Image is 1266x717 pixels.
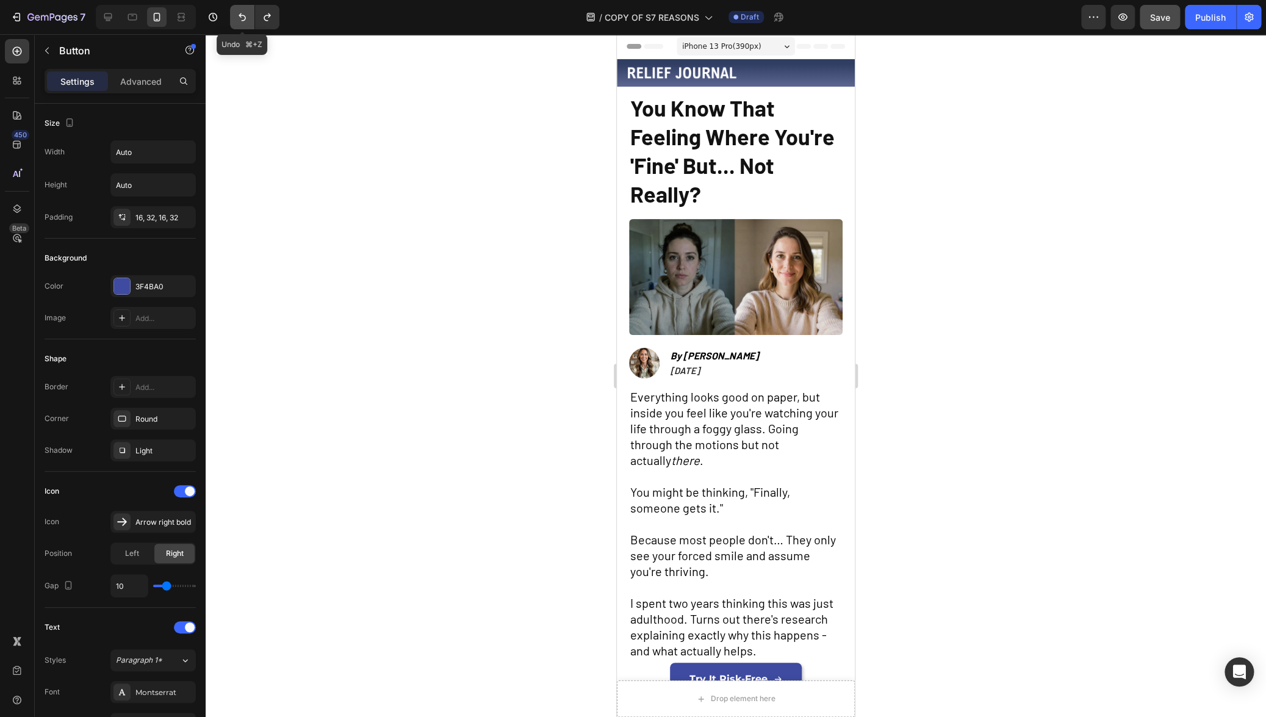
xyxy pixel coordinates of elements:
[45,115,77,132] div: Size
[110,649,196,671] button: Paragraph 1*
[741,12,759,23] span: Draft
[135,212,193,223] div: 16, 32, 16, 32
[111,575,148,597] input: Auto
[45,281,63,292] div: Color
[166,548,184,559] span: Right
[125,548,139,559] span: Left
[45,655,66,666] div: Styles
[135,445,193,456] div: Light
[111,141,195,163] input: Auto
[45,578,76,594] div: Gap
[9,223,29,233] div: Beta
[5,5,91,29] button: 7
[1140,5,1180,29] button: Save
[230,5,279,29] div: Undo/Redo
[45,253,87,264] div: Background
[605,11,699,24] span: COPY OF S7 REASONS
[12,130,29,140] div: 450
[45,686,60,697] div: Font
[1150,12,1170,23] span: Save
[45,353,67,364] div: Shape
[45,516,59,527] div: Icon
[45,622,60,633] div: Text
[45,548,72,559] div: Position
[1195,11,1226,24] div: Publish
[45,445,73,456] div: Shadow
[45,413,69,424] div: Corner
[111,174,195,196] input: Auto
[1225,657,1254,686] div: Open Intercom Messenger
[59,43,163,58] p: Button
[135,313,193,324] div: Add...
[45,381,68,392] div: Border
[45,179,67,190] div: Height
[599,11,602,24] span: /
[135,517,193,528] div: Arrow right bold
[617,34,855,717] iframe: Design area
[135,382,193,393] div: Add...
[135,281,193,292] div: 3F4BA0
[120,75,162,88] p: Advanced
[1185,5,1236,29] button: Publish
[45,312,66,323] div: Image
[135,687,193,698] div: Montserrat
[116,655,162,666] span: Paragraph 1*
[45,486,59,497] div: Icon
[80,10,85,24] p: 7
[45,146,65,157] div: Width
[45,212,73,223] div: Padding
[60,75,95,88] p: Settings
[135,414,193,425] div: Round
